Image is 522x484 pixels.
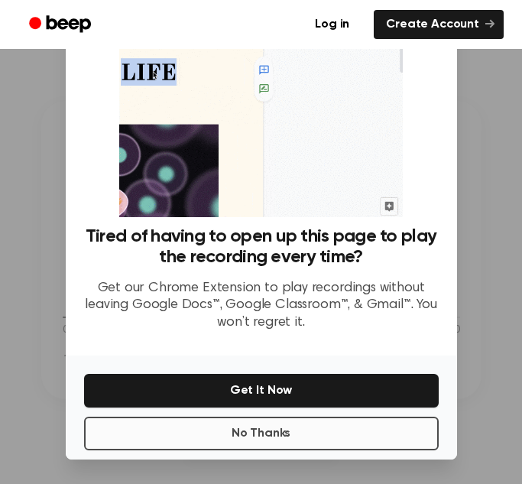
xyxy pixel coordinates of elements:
[374,10,504,39] a: Create Account
[300,7,365,42] a: Log in
[84,226,439,268] h3: Tired of having to open up this page to play the recording every time?
[84,417,439,450] button: No Thanks
[84,374,439,408] button: Get It Now
[84,280,439,332] p: Get our Chrome Extension to play recordings without leaving Google Docs™, Google Classroom™, & Gm...
[18,10,105,40] a: Beep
